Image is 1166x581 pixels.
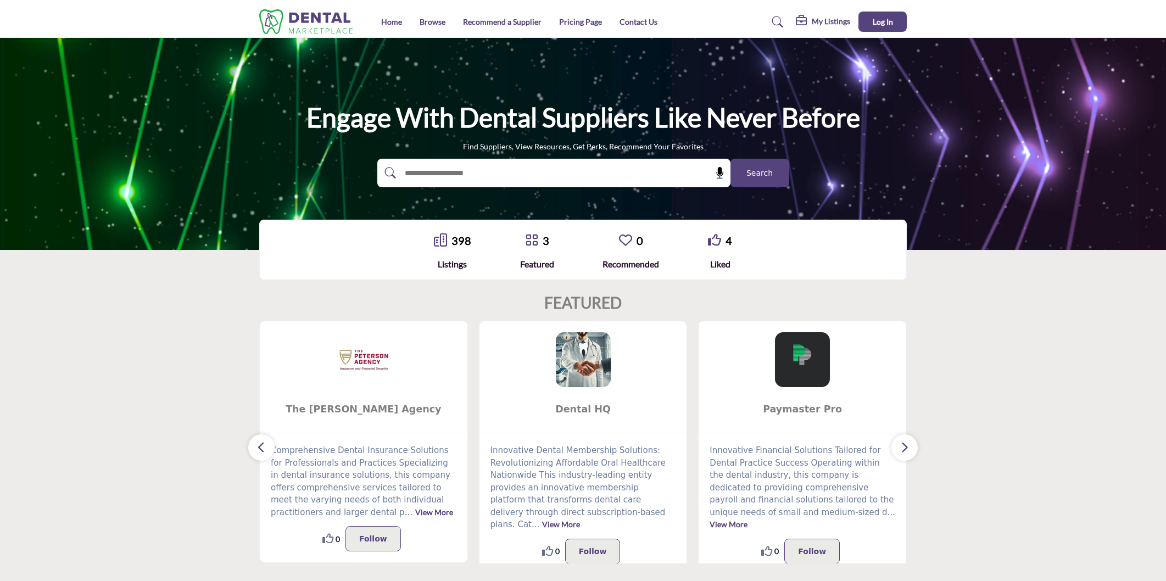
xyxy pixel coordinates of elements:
[730,159,789,187] button: Search
[345,526,401,551] button: Follow
[525,233,538,248] a: Go to Featured
[774,545,779,557] span: 0
[555,545,560,557] span: 0
[336,533,340,545] span: 0
[556,332,611,387] img: Dental HQ
[543,234,549,247] a: 3
[434,258,471,271] div: Listings
[405,507,412,517] span: ...
[710,444,895,531] p: Innovative Financial Solutions Tailored for Dental Practice Success Operating within the dental i...
[259,9,358,34] img: Site Logo
[359,532,387,545] p: Follow
[490,444,676,531] p: Innovative Dental Membership Solutions: Revolutionizing Affordable Oral Healthcare Nationwide Thi...
[260,395,467,424] a: The [PERSON_NAME] Agency
[463,17,542,26] a: Recommend a Supplier
[858,12,907,32] button: Log In
[542,519,580,529] a: View More
[775,332,830,387] img: Paymaster Pro
[620,17,657,26] a: Contact Us
[415,507,453,517] a: View More
[726,234,732,247] a: 4
[420,17,445,26] a: Browse
[715,395,890,424] b: Paymaster Pro
[710,519,747,529] a: View More
[276,395,451,424] b: The Peterson Agency
[496,402,671,416] span: Dental HQ
[463,141,704,152] p: Find Suppliers, View Resources, Get Perks, Recommend Your Favorites
[532,519,539,529] span: ...
[699,395,906,424] a: Paymaster Pro
[708,258,732,271] div: Liked
[746,167,773,179] span: Search
[812,16,850,26] h5: My Listings
[336,332,391,387] img: The Peterson Agency
[796,15,850,29] div: My Listings
[565,539,621,564] button: Follow
[602,258,659,271] div: Recommended
[798,545,826,558] p: Follow
[520,258,554,271] div: Featured
[559,17,602,26] a: Pricing Page
[761,13,790,31] a: Search
[276,402,451,416] span: The [PERSON_NAME] Agency
[784,539,840,564] button: Follow
[544,294,622,312] h2: FEATURED
[496,395,671,424] b: Dental HQ
[271,444,456,518] p: Comprehensive Dental Insurance Solutions for Professionals and Practices Specializing in dental i...
[451,234,471,247] a: 398
[715,402,890,416] span: Paymaster Pro
[708,233,721,247] i: Go to Liked
[479,395,687,424] a: Dental HQ
[637,234,643,247] a: 0
[619,233,632,248] a: Go to Recommended
[873,17,893,26] span: Log In
[579,545,607,558] p: Follow
[888,507,895,517] span: ...
[306,100,860,135] h1: Engage with Dental Suppliers Like Never Before
[381,17,402,26] a: Home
